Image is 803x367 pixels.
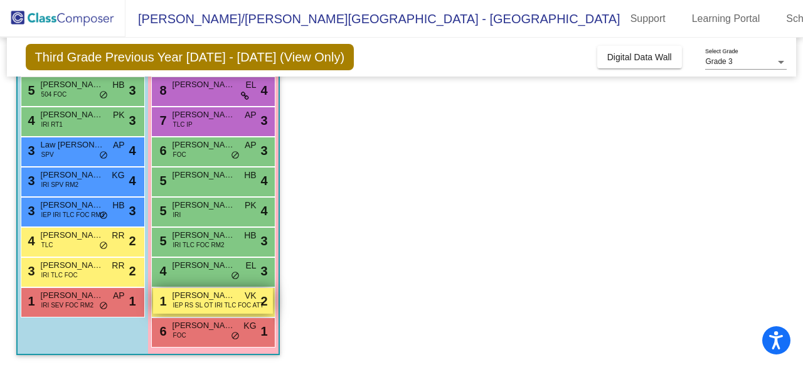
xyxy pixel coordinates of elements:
span: [PERSON_NAME] [173,259,235,272]
span: 5 [157,234,167,248]
span: TLC IP [173,120,193,129]
span: AP [245,139,257,152]
span: 2 [129,231,136,250]
span: [PERSON_NAME] [173,78,235,91]
span: 3 [25,264,35,278]
span: 1 [260,322,267,341]
span: [PERSON_NAME] [173,109,235,121]
span: IRI SEV FOC RM2 [41,301,93,310]
span: [PERSON_NAME] [41,199,104,211]
span: [PERSON_NAME]/[PERSON_NAME][GEOGRAPHIC_DATA] - [GEOGRAPHIC_DATA] [125,9,620,29]
span: 8 [157,83,167,97]
span: AP [245,109,257,122]
span: HB [112,199,124,212]
span: EL [245,259,256,272]
span: IEP IRI TLC FOC RM3 [41,210,105,220]
span: Law [PERSON_NAME] [41,139,104,151]
span: PK [245,199,257,212]
span: 3 [25,204,35,218]
span: 4 [129,171,136,190]
span: [PERSON_NAME] [173,139,235,151]
span: KG [243,319,256,332]
span: 3 [260,141,267,160]
span: FOC [173,150,186,159]
span: 3 [129,81,136,100]
span: 4 [129,141,136,160]
span: 4 [25,114,35,127]
span: IRI SPV RM2 [41,180,78,189]
span: IRI RT1 [41,120,63,129]
span: [PERSON_NAME] [173,199,235,211]
span: do_not_disturb_alt [99,241,108,251]
span: HB [244,229,256,242]
span: IRI TLC FOC [41,270,78,280]
span: 5 [157,174,167,188]
span: [PERSON_NAME] [41,289,104,302]
span: HB [112,78,124,92]
span: [PERSON_NAME] [173,319,235,332]
span: 3 [129,111,136,130]
span: IRI [173,210,181,220]
a: Learning Portal [682,9,770,29]
span: Grade 3 [705,57,732,66]
span: 6 [157,324,167,338]
span: 1 [25,294,35,308]
span: Digital Data Wall [607,52,672,62]
span: 7 [157,114,167,127]
span: 1 [129,292,136,311]
span: 504 FOC [41,90,67,99]
span: AP [113,289,125,302]
span: do_not_disturb_alt [231,151,240,161]
span: IEP RS SL OT IRI TLC FOC ATT [173,301,264,310]
span: [PERSON_NAME] [41,109,104,121]
span: 3 [260,231,267,250]
span: EL [245,78,256,92]
span: 3 [129,201,136,220]
span: [PERSON_NAME] [41,169,104,181]
span: 5 [157,204,167,218]
span: TLC [41,240,53,250]
span: 3 [25,174,35,188]
button: Digital Data Wall [597,46,682,68]
span: do_not_disturb_alt [231,331,240,341]
span: [PERSON_NAME] [173,289,235,302]
span: 3 [25,144,35,157]
span: AP [113,139,125,152]
span: [PERSON_NAME] [41,229,104,242]
span: 2 [260,292,267,311]
span: RR [112,259,124,272]
span: 1 [157,294,167,308]
span: do_not_disturb_alt [99,301,108,311]
span: HB [244,169,256,182]
span: PK [113,109,125,122]
span: KG [112,169,124,182]
span: VK [245,289,257,302]
span: 5 [25,83,35,97]
span: 3 [260,262,267,280]
span: 2 [129,262,136,280]
span: RR [112,229,124,242]
span: [PERSON_NAME] [173,229,235,242]
span: do_not_disturb_alt [231,271,240,281]
span: [PERSON_NAME] [41,259,104,272]
span: 4 [260,201,267,220]
span: 4 [25,234,35,248]
span: FOC [173,331,186,340]
span: 4 [157,264,167,278]
span: Third Grade Previous Year [DATE] - [DATE] (View Only) [26,44,354,70]
span: SPV [41,150,54,159]
span: do_not_disturb_alt [99,211,108,221]
span: 3 [260,111,267,130]
span: 4 [260,81,267,100]
span: do_not_disturb_alt [99,90,108,100]
span: 6 [157,144,167,157]
span: IRI TLC FOC RM2 [173,240,225,250]
a: Support [620,9,676,29]
span: [PERSON_NAME] [41,78,104,91]
span: 4 [260,171,267,190]
span: do_not_disturb_alt [99,151,108,161]
span: [PERSON_NAME] [173,169,235,181]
